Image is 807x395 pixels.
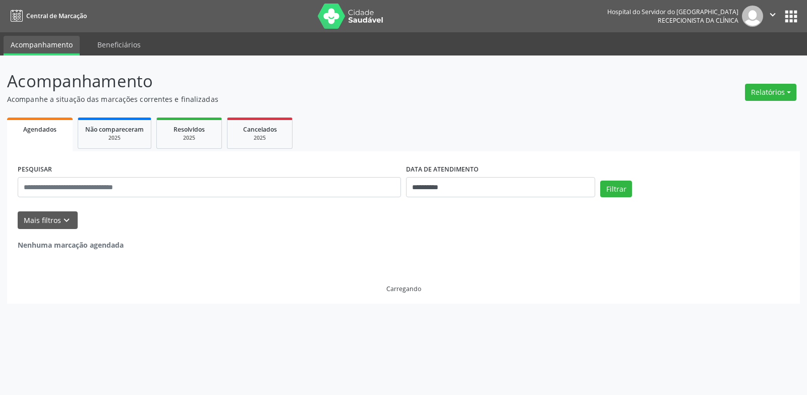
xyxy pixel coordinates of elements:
[85,125,144,134] span: Não compareceram
[600,181,632,198] button: Filtrar
[658,16,738,25] span: Recepcionista da clínica
[61,215,72,226] i: keyboard_arrow_down
[4,36,80,55] a: Acompanhamento
[7,69,562,94] p: Acompanhamento
[26,12,87,20] span: Central de Marcação
[235,134,285,142] div: 2025
[7,8,87,24] a: Central de Marcação
[85,134,144,142] div: 2025
[742,6,763,27] img: img
[745,84,796,101] button: Relatórios
[164,134,214,142] div: 2025
[782,8,800,25] button: apps
[406,162,479,178] label: DATA DE ATENDIMENTO
[763,6,782,27] button: 
[767,9,778,20] i: 
[243,125,277,134] span: Cancelados
[174,125,205,134] span: Resolvidos
[18,162,52,178] label: PESQUISAR
[18,240,124,250] strong: Nenhuma marcação agendada
[7,94,562,104] p: Acompanhe a situação das marcações correntes e finalizadas
[90,36,148,53] a: Beneficiários
[386,285,421,293] div: Carregando
[18,211,78,229] button: Mais filtroskeyboard_arrow_down
[607,8,738,16] div: Hospital do Servidor do [GEOGRAPHIC_DATA]
[23,125,56,134] span: Agendados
